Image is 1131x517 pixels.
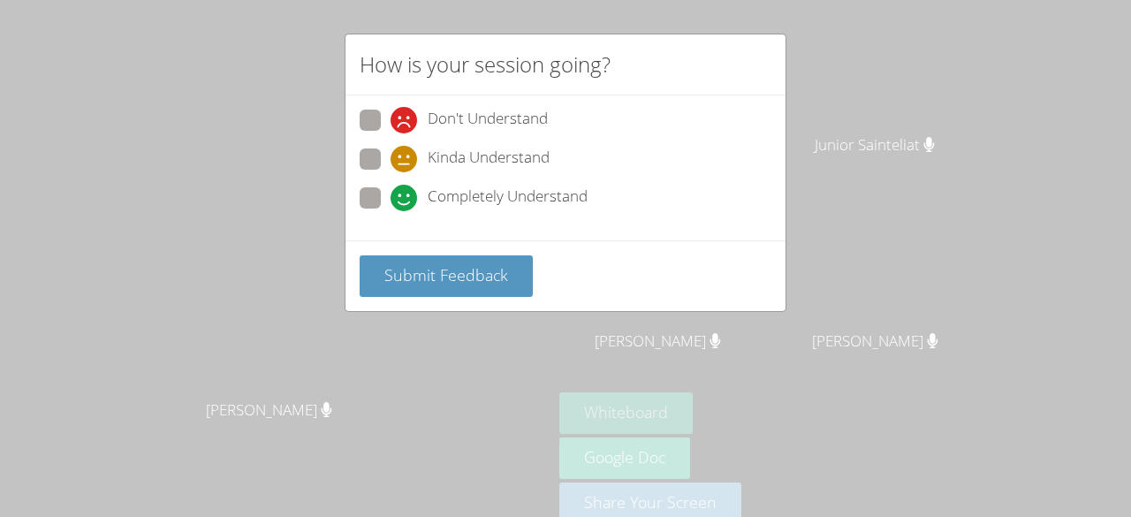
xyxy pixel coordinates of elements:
[360,255,533,297] button: Submit Feedback
[428,107,548,133] span: Don't Understand
[384,264,508,285] span: Submit Feedback
[428,185,588,211] span: Completely Understand
[360,49,611,80] h2: How is your session going?
[428,146,550,172] span: Kinda Understand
